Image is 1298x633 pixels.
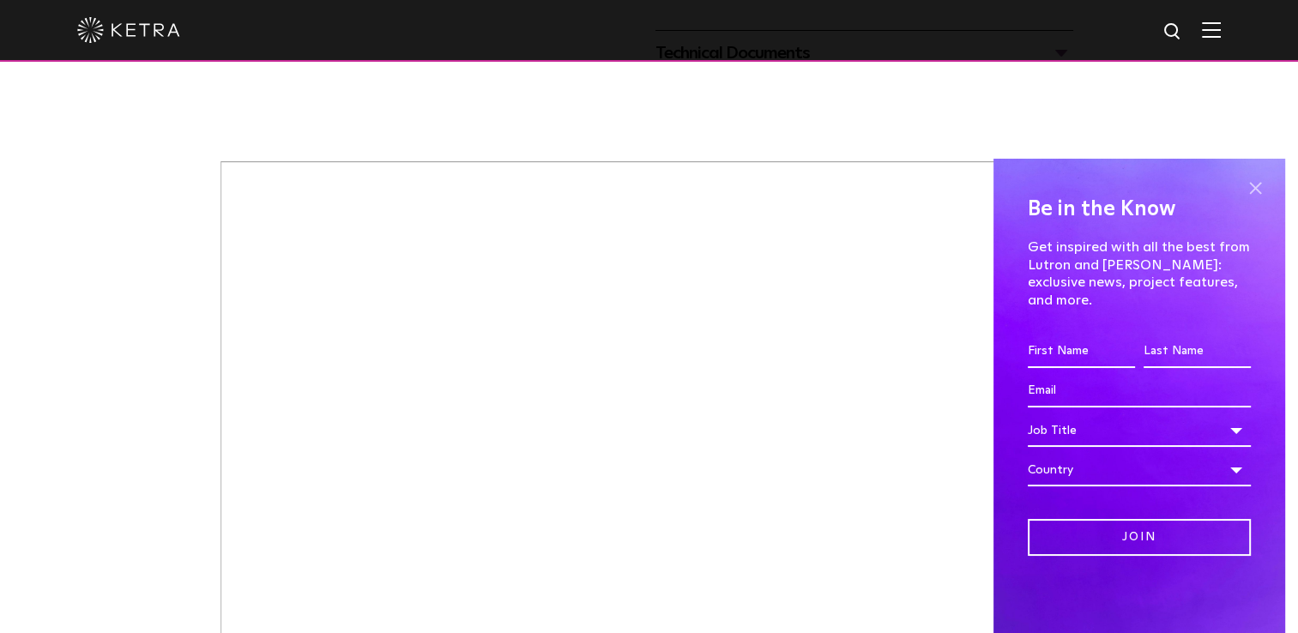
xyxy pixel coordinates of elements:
[488,588,503,603] button: 6
[291,588,305,603] button: 1
[1028,193,1251,226] h4: Be in the Know
[449,588,463,603] button: 5
[330,588,345,603] button: 2
[1028,519,1251,556] input: Join
[1028,375,1251,407] input: Email
[1028,454,1251,486] div: Country
[1028,238,1251,310] p: Get inspired with all the best from Lutron and [PERSON_NAME]: exclusive news, project features, a...
[1202,21,1221,38] img: Hamburger%20Nav.svg
[409,588,424,603] button: 4
[1162,21,1184,43] img: search icon
[1028,414,1251,447] div: Job Title
[370,588,384,603] button: 3
[1028,335,1135,368] input: First Name
[528,588,542,603] button: 7
[1144,335,1251,368] input: Last Name
[77,17,180,43] img: ketra-logo-2019-white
